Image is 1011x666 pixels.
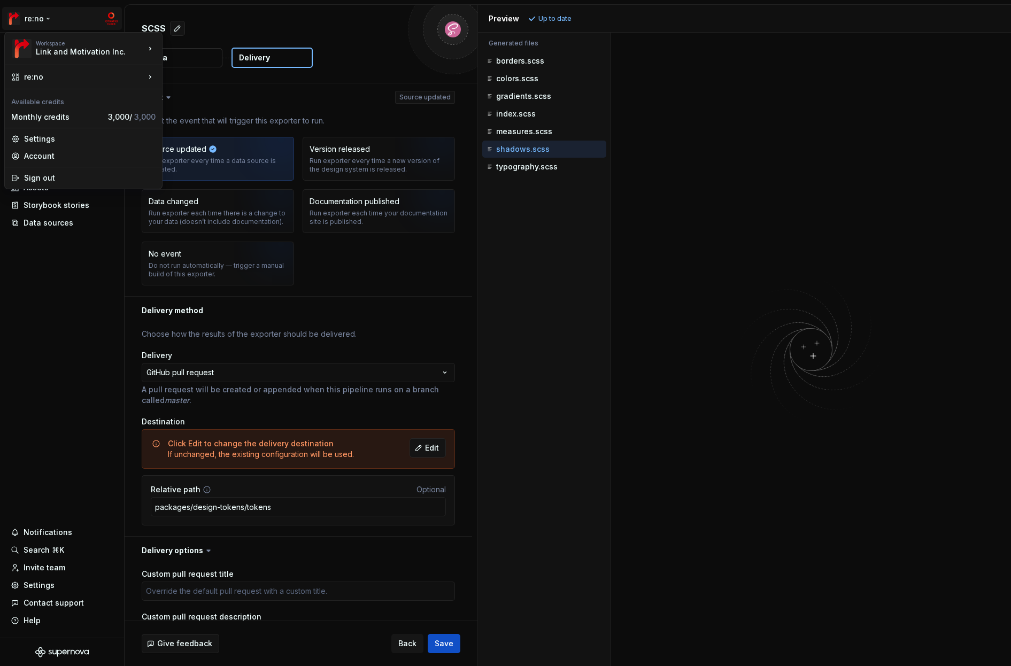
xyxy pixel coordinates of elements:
[108,112,156,121] span: 3,000 /
[24,134,156,144] div: Settings
[12,39,32,58] img: 4ec385d3-6378-425b-8b33-6545918efdc5.png
[11,112,104,122] div: Monthly credits
[7,91,160,109] div: Available credits
[134,112,156,121] span: 3,000
[24,173,156,183] div: Sign out
[24,72,145,82] div: re:no
[36,40,145,47] div: Workspace
[36,47,127,57] div: Link and Motivation Inc.
[24,151,156,161] div: Account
